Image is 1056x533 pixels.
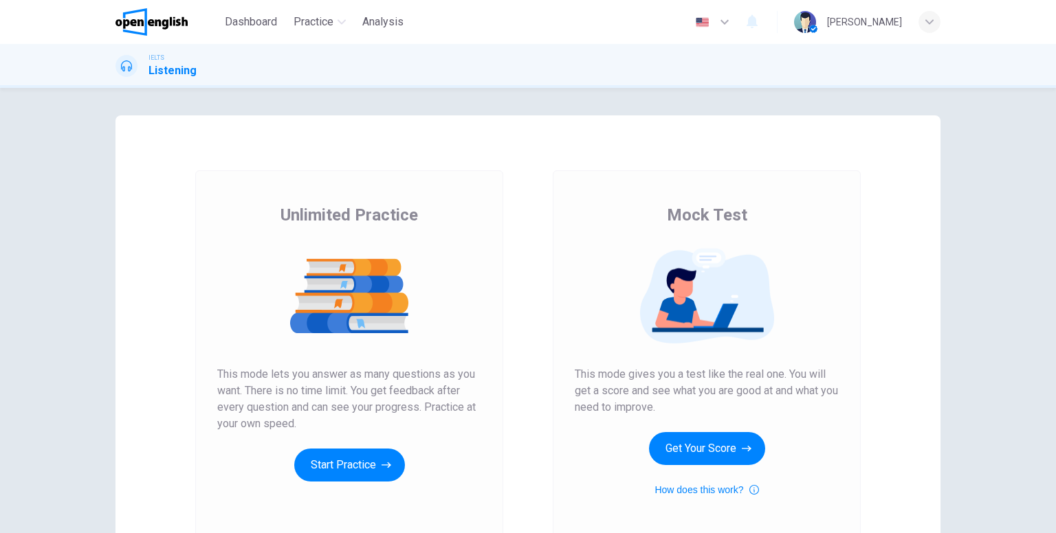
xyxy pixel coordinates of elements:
h1: Listening [148,63,197,79]
span: This mode lets you answer as many questions as you want. There is no time limit. You get feedback... [217,366,481,432]
img: OpenEnglish logo [115,8,188,36]
span: Dashboard [225,14,277,30]
button: Dashboard [219,10,283,34]
span: Analysis [362,14,404,30]
img: Profile picture [794,11,816,33]
button: How does this work? [654,481,758,498]
span: Mock Test [667,204,747,226]
span: Unlimited Practice [280,204,418,226]
a: OpenEnglish logo [115,8,219,36]
div: [PERSON_NAME] [827,14,902,30]
img: en [694,17,711,27]
span: Practice [294,14,333,30]
button: Analysis [357,10,409,34]
button: Practice [288,10,351,34]
button: Start Practice [294,449,405,481]
span: This mode gives you a test like the real one. You will get a score and see what you are good at a... [575,366,839,416]
button: Get Your Score [649,432,765,465]
span: IELTS [148,53,164,63]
